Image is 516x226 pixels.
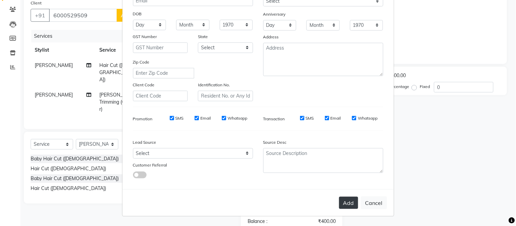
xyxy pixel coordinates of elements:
[306,115,314,121] label: SMS
[198,82,230,88] label: Identification No.
[133,42,188,53] input: GST Number
[331,115,341,121] label: Email
[133,11,142,17] label: DOB
[133,34,157,40] label: GST Number
[228,115,247,121] label: Whatsapp
[133,59,150,65] label: Zip Code
[133,139,156,145] label: Lead Source
[198,34,208,40] label: State
[361,196,387,209] button: Cancel
[198,91,253,101] input: Resident No. or Any Id
[133,82,155,88] label: Client Code
[133,116,153,122] label: Promotion
[176,115,184,121] label: SMS
[133,68,194,79] input: Enter Zip Code
[200,115,211,121] label: Email
[358,115,378,121] label: Whatsapp
[263,11,286,17] label: Anniversary
[263,139,287,145] label: Source Desc
[263,34,279,40] label: Address
[263,116,285,122] label: Transaction
[133,91,188,101] input: Client Code
[339,197,358,209] button: Add
[133,162,167,168] label: Customer Referral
